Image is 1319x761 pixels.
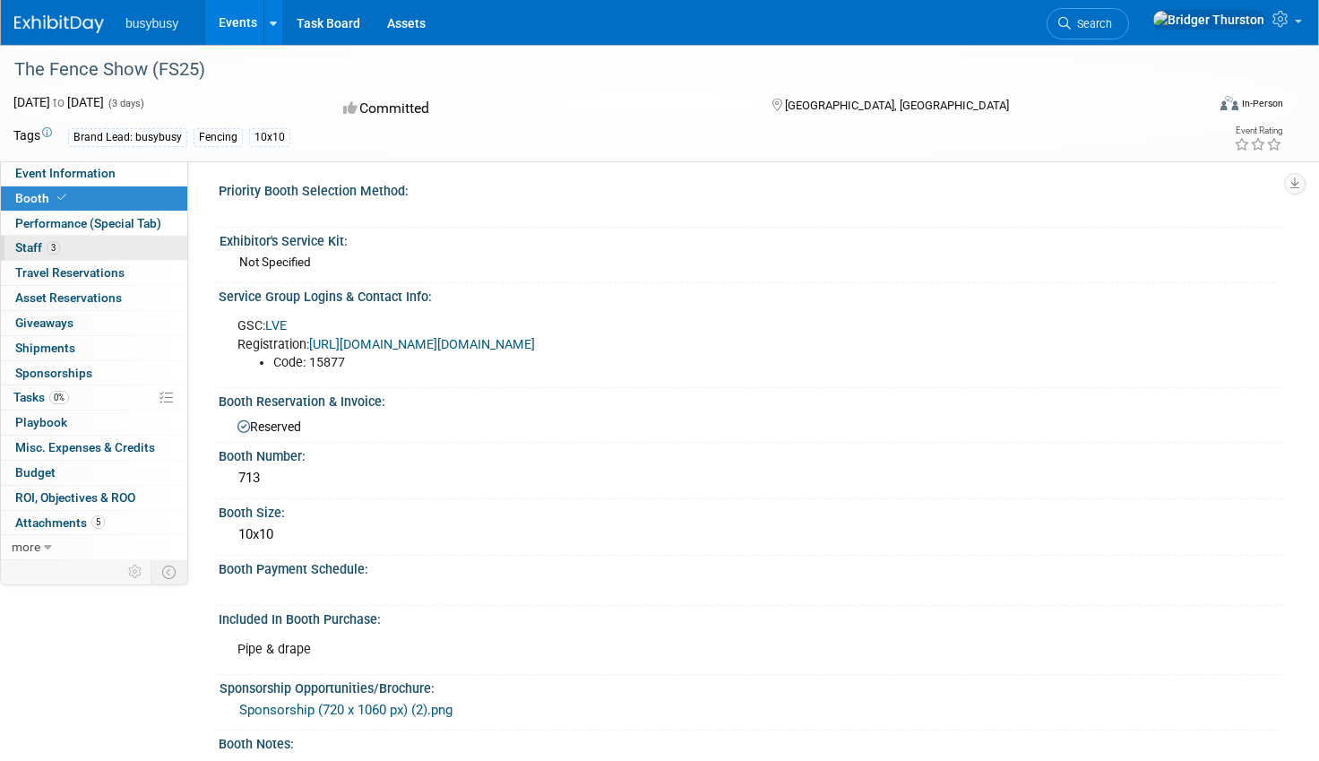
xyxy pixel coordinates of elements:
[1,411,187,435] a: Playbook
[47,241,60,255] span: 3
[15,316,73,330] span: Giveaways
[265,318,287,333] a: LVE
[15,240,60,255] span: Staff
[1,361,187,385] a: Sponsorships
[219,499,1283,522] div: Booth Size:
[1,436,187,460] a: Misc. Expenses & Credits
[15,191,70,205] span: Booth
[1,336,187,360] a: Shipments
[15,440,155,454] span: Misc. Expenses & Credits
[1,461,187,485] a: Budget
[1,486,187,510] a: ROI, Objectives & ROO
[1,286,187,310] a: Asset Reservations
[1152,10,1265,30] img: Bridger Thurston
[13,95,104,109] span: [DATE] [DATE]
[68,128,187,147] div: Brand Lead: busybusy
[220,228,1275,250] div: Exhibitor's Service Kit:
[15,166,116,180] span: Event Information
[219,606,1283,628] div: Included In Booth Purchase:
[239,254,1269,271] div: Not Specified
[194,128,243,147] div: Fencing
[1,311,187,335] a: Giveaways
[15,216,161,230] span: Performance (Special Tab)
[219,556,1283,578] div: Booth Payment Schedule:
[12,540,40,554] span: more
[13,390,69,404] span: Tasks
[338,93,743,125] div: Committed
[1047,8,1129,39] a: Search
[15,415,67,429] span: Playbook
[225,632,1077,668] div: Pipe & drape
[249,128,290,147] div: 10x10
[239,702,453,718] a: Sponsorship (720 x 1060 px) (2).png
[219,388,1283,411] div: Booth Reservation & Invoice:
[15,490,135,505] span: ROI, Objectives & ROO
[1,511,187,535] a: Attachments5
[232,464,1270,492] div: 713
[57,193,66,203] i: Booth reservation complete
[1,161,187,186] a: Event Information
[8,54,1175,86] div: The Fence Show (FS25)
[120,560,151,584] td: Personalize Event Tab Strip
[125,16,178,30] span: busybusy
[1,212,187,236] a: Performance (Special Tab)
[15,341,75,355] span: Shipments
[273,354,1066,372] li: Code: 15877
[1094,93,1283,120] div: Event Format
[232,521,1270,549] div: 10x10
[15,366,92,380] span: Sponsorships
[1234,126,1282,135] div: Event Rating
[219,283,1283,306] div: Service Group Logins & Contact Info:
[1,385,187,410] a: Tasks0%
[91,515,105,529] span: 5
[309,337,535,352] a: [URL][DOMAIN_NAME][DOMAIN_NAME]
[15,265,125,280] span: Travel Reservations
[1,261,187,285] a: Travel Reservations
[1220,96,1238,110] img: Format-Inperson.png
[1,535,187,559] a: more
[225,308,1077,380] div: GSC: Registration:
[14,15,104,33] img: ExhibitDay
[1,186,187,211] a: Booth
[13,126,52,147] td: Tags
[107,98,144,109] span: (3 days)
[220,675,1275,697] div: Sponsorship Opportunities/Brochure:
[1,236,187,260] a: Staff3
[219,443,1283,465] div: Booth Number:
[219,177,1283,200] div: Priority Booth Selection Method:
[232,413,1270,436] div: Reserved
[15,515,105,530] span: Attachments
[785,99,1009,112] span: [GEOGRAPHIC_DATA], [GEOGRAPHIC_DATA]
[151,560,188,584] td: Toggle Event Tabs
[15,465,56,480] span: Budget
[1071,17,1112,30] span: Search
[50,95,67,109] span: to
[49,391,69,404] span: 0%
[15,290,122,305] span: Asset Reservations
[219,731,1283,753] div: Booth Notes:
[1241,97,1283,110] div: In-Person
